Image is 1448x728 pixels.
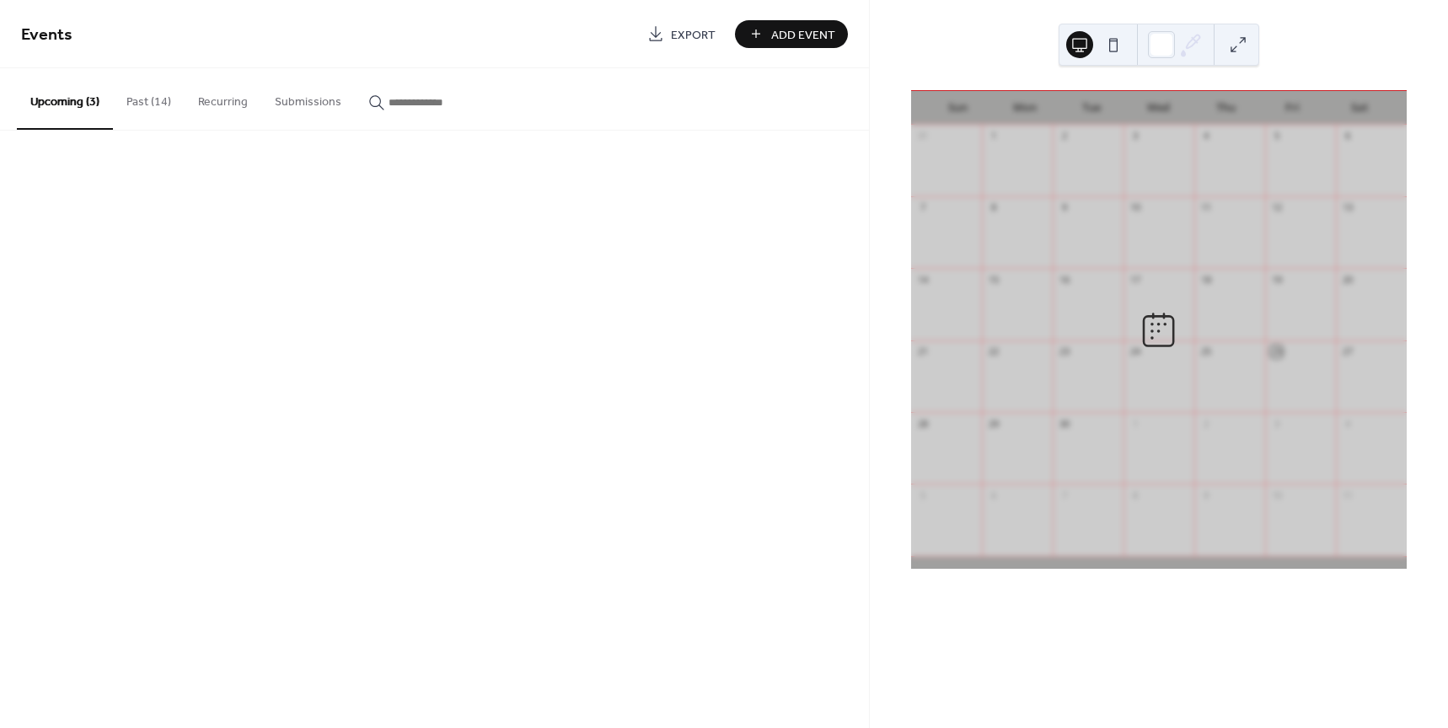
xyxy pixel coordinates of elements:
[1341,273,1354,286] div: 20
[987,201,1000,214] div: 8
[916,201,929,214] div: 7
[1058,417,1070,430] div: 30
[1327,91,1393,125] div: Sat
[987,273,1000,286] div: 15
[1129,345,1141,358] div: 24
[1270,489,1283,501] div: 10
[916,345,929,358] div: 21
[1270,130,1283,142] div: 5
[916,273,929,286] div: 14
[1129,273,1141,286] div: 17
[1129,201,1141,214] div: 10
[1058,201,1070,214] div: 9
[1058,489,1070,501] div: 7
[771,26,835,44] span: Add Event
[1199,201,1212,214] div: 11
[185,68,261,128] button: Recurring
[1199,273,1212,286] div: 18
[1199,489,1212,501] div: 9
[635,20,728,48] a: Export
[1129,489,1141,501] div: 8
[1058,345,1070,358] div: 23
[1341,345,1354,358] div: 27
[991,91,1058,125] div: Mon
[1341,201,1354,214] div: 13
[1341,417,1354,430] div: 4
[1058,130,1070,142] div: 2
[1259,91,1326,125] div: Fri
[671,26,716,44] span: Export
[1270,345,1283,358] div: 26
[1199,345,1212,358] div: 25
[1129,417,1141,430] div: 1
[1058,273,1070,286] div: 16
[1125,91,1192,125] div: Wed
[987,345,1000,358] div: 22
[1341,489,1354,501] div: 11
[925,91,991,125] div: Sun
[1199,130,1212,142] div: 4
[987,417,1000,430] div: 29
[1059,91,1125,125] div: Tue
[916,489,929,501] div: 5
[987,130,1000,142] div: 1
[735,20,848,48] button: Add Event
[1341,130,1354,142] div: 6
[261,68,355,128] button: Submissions
[1193,91,1259,125] div: Thu
[987,489,1000,501] div: 6
[1129,130,1141,142] div: 3
[1199,417,1212,430] div: 2
[113,68,185,128] button: Past (14)
[1270,417,1283,430] div: 3
[916,417,929,430] div: 28
[21,19,72,51] span: Events
[1270,201,1283,214] div: 12
[916,130,929,142] div: 31
[17,68,113,130] button: Upcoming (3)
[1270,273,1283,286] div: 19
